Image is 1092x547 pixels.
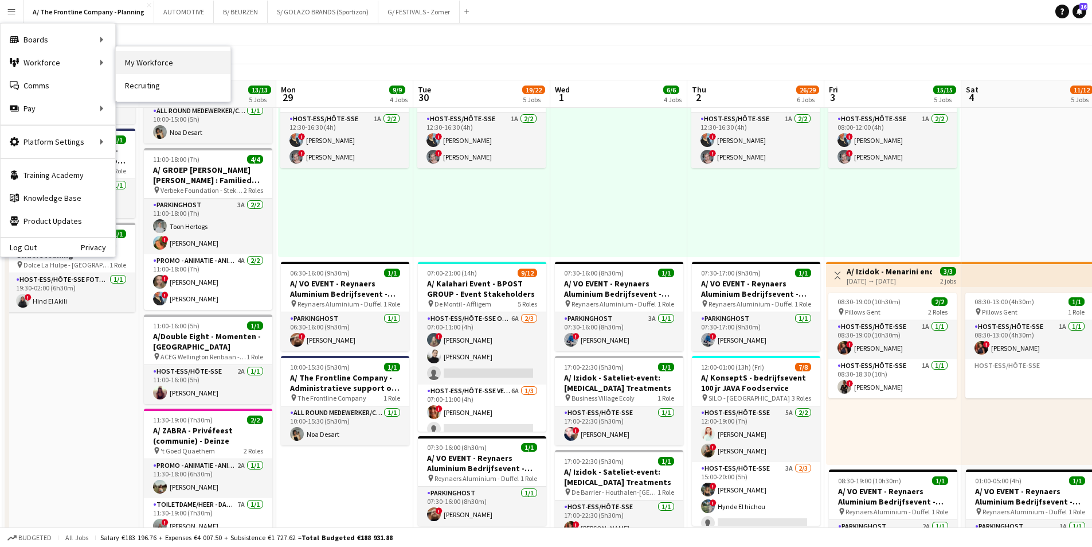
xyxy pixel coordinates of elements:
div: 12:00-01:00 (13h) (Fri)7/8A/ KonseptS - bedrijfsevent 100 jr JAVA Foodservice SILO - [GEOGRAPHIC_... [692,356,820,526]
span: 1 Role [657,488,674,496]
span: Dolce La Hulpe - [GEOGRAPHIC_DATA] [24,261,109,269]
app-job-card: 17:00-22:30 (5h30m)1/1A/ Izidok - Sateliet-event: [MEDICAL_DATA] Treatments Business Village Ecol... [555,356,683,445]
h3: A/ Izidok - Sateliet-event: [MEDICAL_DATA] Treatments [555,467,683,487]
span: 08:30-13:00 (4h30m) [974,297,1034,306]
app-card-role: All Round medewerker/collaborateur1/110:00-15:00 (5h)Noa Desart [144,104,272,143]
span: 07:30-17:00 (9h30m) [701,269,761,277]
button: B/ BEURZEN [214,1,268,23]
app-card-role: Host-ess/Hôte-sse1/117:00-22:30 (5h30m)![PERSON_NAME] [555,406,683,445]
a: Privacy [81,243,115,252]
span: 13/13 [248,86,271,94]
a: My Workforce [116,51,230,74]
span: 07:30-16:00 (8h30m) [564,269,624,277]
span: 29 [279,91,296,104]
span: 26/29 [796,86,819,94]
h3: A/ KonseptS - bedrijfsevent 100 jr JAVA Foodservice [692,373,820,393]
app-card-role: Toiletdame/heer - dame/monsieur des toilettes7A1/111:30-19:00 (7h30m)![PERSON_NAME] [144,498,272,537]
app-card-role: Host-ess/Hôte-sse1A2/212:30-16:30 (4h)![PERSON_NAME]![PERSON_NAME] [691,112,820,168]
app-card-role: Parkinghost3A2/211:00-18:00 (7h)Toon Hertogs![PERSON_NAME] [144,199,272,254]
app-job-card: 11:00-16:00 (5h)1/1A/Double Eight - Momenten - [GEOGRAPHIC_DATA] ACEG Wellington Renbaan - [GEOGR... [144,315,272,404]
span: 06:30-16:00 (9h30m) [290,269,350,277]
span: 7/8 [795,363,811,371]
span: ! [710,483,717,490]
div: 07:00-21:00 (14h)9/12A/ Kalahari Event - BPOST GROUP - Event Stakeholders De Montil - Affligem5 R... [418,262,546,432]
span: 1 Role [657,394,674,402]
span: 3/3 [940,267,956,276]
span: De Barrier - Houthalen-[GEOGRAPHIC_DATA] [572,488,657,496]
app-card-role: Parkinghost1/107:30-17:00 (9h30m)![PERSON_NAME] [692,312,820,351]
app-card-role: Promo - Animatie - Animation2A1/111:30-18:00 (6h30m)[PERSON_NAME] [144,459,272,498]
span: 1/1 [110,135,126,144]
app-job-card: 07:30-16:00 (8h30m)1/1A/ VO EVENT - Reynaers Aluminium Bedrijfsevent - PARKING LEVERANCIERS - 29/... [555,262,683,351]
span: Reynaers Aluminium - Duffel [846,507,930,516]
div: 5 Jobs [249,95,271,104]
app-card-role: Parkinghost1/107:30-16:00 (8h30m)![PERSON_NAME] [418,487,546,526]
div: 06:30-16:00 (9h30m)1/1A/ VO EVENT - Reynaers Aluminium Bedrijfsevent - PARKING LEVERANCIERS - 29/... [281,262,409,351]
app-job-card: 07:30-16:00 (8h30m)1/1A/ VO EVENT - Reynaers Aluminium Bedrijfsevent - PARKING LEVERANCIERS - 29/... [418,436,546,526]
span: 2 Roles [244,447,263,455]
span: Verbeke Foundation - Stekene [161,186,244,195]
span: 1/1 [1068,297,1085,306]
button: AUTOMOTIVE [154,1,214,23]
span: ! [709,133,716,140]
app-card-role: Parkinghost3A1/107:30-16:00 (8h30m)![PERSON_NAME] [555,312,683,351]
span: Reynaers Aluminium - Duffel [298,300,382,308]
a: Knowledge Base [1,187,115,210]
h3: A/ Izidok - Menarini endocrinologie - 03+04/10/2025 [847,266,932,277]
span: 1/1 [658,269,674,277]
span: 3 Roles [792,394,811,402]
span: ! [710,333,717,340]
span: ! [573,521,580,528]
div: 11:00-18:00 (7h)4/4A/ GROEP [PERSON_NAME] [PERSON_NAME] : Familiedag - [PERSON_NAME] Foundation S... [144,148,272,310]
span: 15/15 [933,86,956,94]
h3: A/ VO EVENT - Reynaers Aluminium Bedrijfsevent - PARKING LEVERANCIERS - 29/09 tem 06/10 [281,278,409,299]
span: 6/6 [663,86,679,94]
app-card-role: Parkinghost1/106:30-16:00 (9h30m)![PERSON_NAME] [281,312,409,351]
span: 1 Role [246,352,263,361]
span: All jobs [63,533,91,542]
div: 19:30-02:00 (6h30m) (Sun)1/1A/ Say Cheese - Fotobooth Ondersteuning Dolce La Hulpe - [GEOGRAPHIC_... [7,223,135,312]
span: 17:00-22:30 (5h30m) [564,457,624,465]
span: 1 Role [383,300,400,308]
span: Fri [829,84,838,95]
span: 9/9 [389,86,405,94]
span: 11:00-18:00 (7h) [153,155,199,164]
div: 08:30-19:00 (10h30m)2/2 Pillows Gent2 RolesHost-ess/Hôte-sse1A1/108:30-19:00 (10h30m)![PERSON_NAM... [828,293,957,398]
app-job-card: 08:00-12:00 (4h)2/2 Gent1 RoleHost-ess/Hôte-sse1A2/208:00-12:00 (4h)![PERSON_NAME]![PERSON_NAME] [828,85,957,168]
button: A/ The Frontline Company - Planning [24,1,154,23]
span: ! [162,275,169,282]
span: ! [25,294,32,301]
button: Budgeted [6,532,53,544]
span: Budgeted [18,534,52,542]
span: ! [573,333,580,340]
app-card-role: Promo - Animatie - Animation4A2/211:00-18:00 (7h)![PERSON_NAME]![PERSON_NAME] [144,254,272,310]
app-card-role: Host-ess/Hôte-sse Onthaal-Accueill6A2/307:00-11:00 (4h)![PERSON_NAME][PERSON_NAME] [418,312,546,385]
span: Sat [966,84,979,95]
app-card-role: Host-ess/Hôte-sse Vestiaire6A1/307:00-11:00 (4h)![PERSON_NAME] [418,385,546,457]
span: Thu [692,84,706,95]
span: ! [710,444,717,451]
span: ! [846,150,853,157]
span: 19/22 [522,86,545,94]
span: 1/1 [384,269,400,277]
app-card-role: Host-ess/Hôte-sse1A2/208:00-12:00 (4h)![PERSON_NAME]![PERSON_NAME] [828,112,957,168]
span: ! [435,133,442,140]
span: 5 Roles [518,300,537,308]
span: ! [846,380,853,387]
app-job-card: 17:00-22:30 (5h30m)1/1A/ Izidok - Sateliet-event: [MEDICAL_DATA] Treatments De Barrier - Houthale... [555,450,683,540]
button: G/ FESTIVALS - Zomer [378,1,460,23]
div: Platform Settings [1,130,115,153]
span: The Frontline Company [298,394,366,402]
app-card-role: Host-ess/Hôte-sse1A2/212:30-16:30 (4h)![PERSON_NAME]![PERSON_NAME] [417,112,546,168]
app-card-role: Host-ess/Hôte-sse Fotobooth1/119:30-02:00 (6h30m)!Hind El Akili [7,273,135,312]
span: 2 Roles [244,186,263,195]
div: 11:30-19:00 (7h30m)2/2A/ ZABRA - Privéfeest (communie) - Deinze 't Goed Quaethem2 RolesPromo - An... [144,409,272,537]
app-job-card: 10:00-15:30 (5h30m)1/1A/ The Frontline Company - Administratieve support op TFC Kantoor The Front... [281,356,409,445]
span: 1 Role [109,261,126,269]
app-card-role: Host-ess/Hôte-sse1/117:00-22:30 (5h30m)![PERSON_NAME] [555,501,683,540]
a: Log Out [1,243,37,252]
div: 12:30-16:30 (4h)2/2 Gent1 RoleHost-ess/Hôte-sse1A2/212:30-16:30 (4h)![PERSON_NAME]![PERSON_NAME] [417,85,546,168]
span: Pillows Gent [845,308,880,316]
